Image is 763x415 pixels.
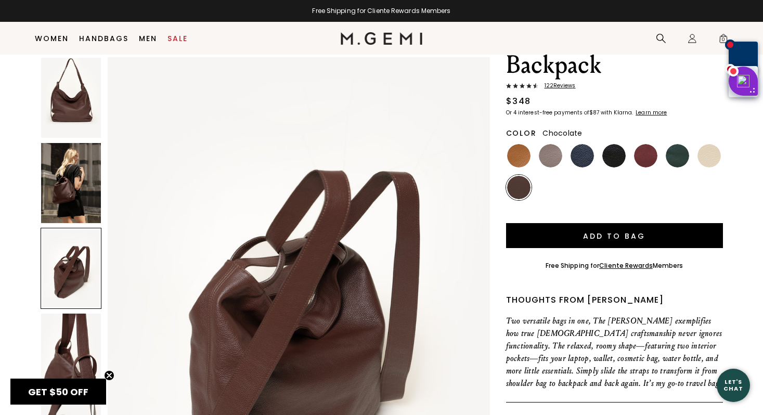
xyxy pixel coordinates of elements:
img: Navy [571,144,594,167]
div: Let's Chat [717,379,750,392]
a: Handbags [79,34,128,43]
div: GET $50 OFFClose teaser [10,379,106,405]
img: M.Gemi [341,32,422,45]
span: 122 Review s [538,83,576,89]
a: Women [35,34,69,43]
div: Free Shipping for Members [546,262,683,270]
img: Black [602,144,626,167]
img: Dark Burgundy [634,144,657,167]
a: Sale [167,34,188,43]
button: Add to Bag [506,223,723,248]
img: The Laura Convertible Backpack [41,314,101,394]
p: Two versatile bags in one, The [PERSON_NAME] exemplifies how true [DEMOGRAPHIC_DATA] craftsmanshi... [506,315,723,390]
img: Ecru [697,144,721,167]
img: The Laura Convertible Backpack [41,143,101,223]
a: Learn more [635,110,667,116]
klarna-placement-style-body: Or 4 interest-free payments of [506,109,589,116]
img: The Laura Convertible Backpack [41,58,101,138]
button: Close teaser [104,370,114,381]
a: Men [139,34,157,43]
img: Chocolate [507,176,531,199]
div: Thoughts from [PERSON_NAME] [506,294,723,306]
klarna-placement-style-body: with Klarna [601,109,635,116]
a: Cliente Rewards [599,261,653,270]
img: Dark Green [666,144,689,167]
h2: Color [506,129,537,137]
span: GET $50 OFF [28,385,88,398]
span: 0 [718,35,729,46]
div: $348 [506,95,531,108]
a: 122Reviews [506,83,723,91]
klarna-placement-style-cta: Learn more [636,109,667,116]
klarna-placement-style-amount: $87 [589,109,599,116]
img: Warm Gray [539,144,562,167]
span: Chocolate [542,128,582,138]
img: Tan [507,144,531,167]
